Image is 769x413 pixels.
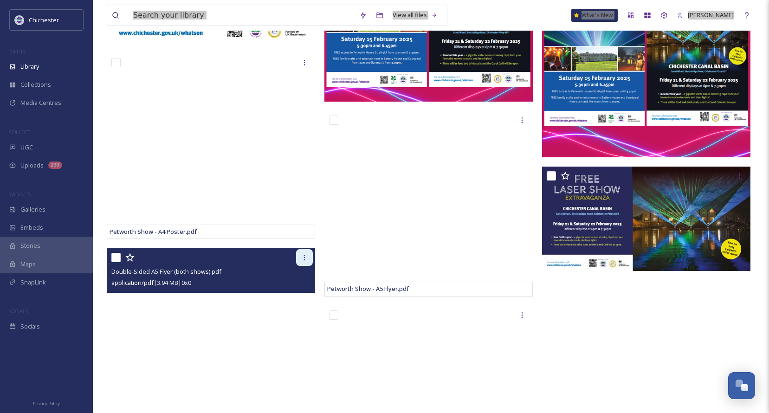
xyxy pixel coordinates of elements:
[20,161,44,170] span: Uploads
[672,6,738,24] a: [PERSON_NAME]
[9,48,26,55] span: MEDIA
[48,161,62,169] div: 233
[20,143,33,152] span: UGC
[110,227,197,236] span: Petworth Show - A4 Poster.pdf
[15,15,24,25] img: Logo_of_Chichester_District_Council.png
[111,278,191,287] span: application/pdf | 3.94 MB | 0 x 0
[20,62,39,71] span: Library
[688,11,734,19] span: [PERSON_NAME]
[327,284,409,293] span: Petworth Show - A5 Flyer.pdf
[9,308,28,315] span: SOCIALS
[33,400,60,407] span: Privacy Policy
[388,6,442,24] a: View all files
[20,223,43,232] span: Embeds
[20,278,46,287] span: SnapLink
[20,205,45,214] span: Galleries
[20,98,61,107] span: Media Centres
[111,267,221,276] span: Double-Sided A5 Flyer (both shows).pdf
[9,129,29,136] span: COLLECT
[29,16,59,24] span: Chichester
[20,322,40,331] span: Socials
[9,191,31,198] span: WIDGETS
[728,372,755,399] button: Open Chat
[542,167,750,271] img: Chichester Show - X and Facebook Asset.jpg
[20,80,51,89] span: Collections
[20,241,40,250] span: Stories
[33,397,60,408] a: Privacy Policy
[571,9,618,22] a: What's New
[20,260,36,269] span: Maps
[129,5,355,26] input: Search your library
